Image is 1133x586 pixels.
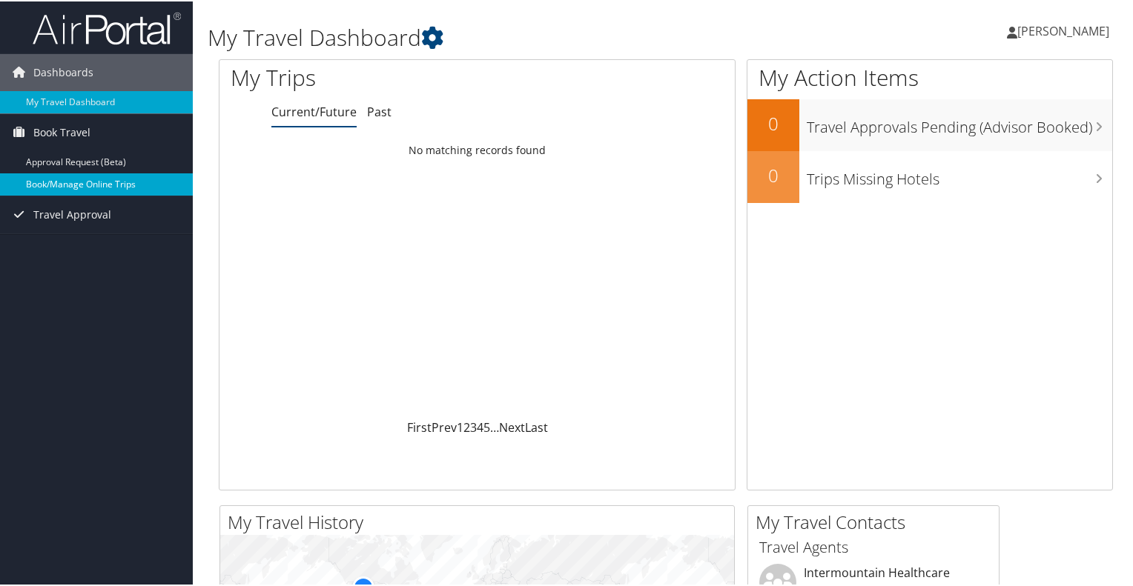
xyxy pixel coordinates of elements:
[490,418,499,434] span: …
[219,136,735,162] td: No matching records found
[747,110,799,135] h2: 0
[1017,21,1109,38] span: [PERSON_NAME]
[33,53,93,90] span: Dashboards
[807,160,1112,188] h3: Trips Missing Hotels
[759,536,988,556] h3: Travel Agents
[33,113,90,150] span: Book Travel
[807,108,1112,136] h3: Travel Approvals Pending (Advisor Booked)
[747,162,799,187] h2: 0
[457,418,463,434] a: 1
[33,195,111,232] span: Travel Approval
[228,508,734,533] h2: My Travel History
[525,418,548,434] a: Last
[367,102,392,119] a: Past
[477,418,483,434] a: 4
[483,418,490,434] a: 5
[208,21,819,52] h1: My Travel Dashboard
[1007,7,1124,52] a: [PERSON_NAME]
[470,418,477,434] a: 3
[747,150,1112,202] a: 0Trips Missing Hotels
[33,10,181,44] img: airportal-logo.png
[231,61,509,92] h1: My Trips
[432,418,457,434] a: Prev
[499,418,525,434] a: Next
[747,98,1112,150] a: 0Travel Approvals Pending (Advisor Booked)
[756,508,999,533] h2: My Travel Contacts
[463,418,470,434] a: 2
[407,418,432,434] a: First
[271,102,357,119] a: Current/Future
[747,61,1112,92] h1: My Action Items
